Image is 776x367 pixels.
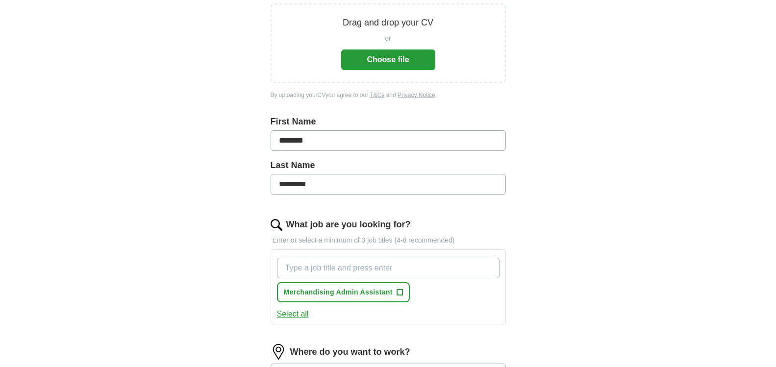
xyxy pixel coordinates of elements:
label: Last Name [271,159,506,172]
input: Type a job title and press enter [277,258,500,278]
a: Privacy Notice [398,92,435,98]
label: First Name [271,115,506,128]
button: Choose file [341,49,435,70]
button: Merchandising Admin Assistant [277,282,410,302]
label: Where do you want to work? [290,345,410,359]
button: Select all [277,308,309,320]
label: What job are you looking for? [286,218,411,231]
a: T&Cs [370,92,384,98]
img: search.png [271,219,282,231]
div: By uploading your CV you agree to our and . [271,91,506,99]
span: Merchandising Admin Assistant [284,287,393,297]
span: or [385,33,391,44]
p: Drag and drop your CV [343,16,433,29]
p: Enter or select a minimum of 3 job titles (4-8 recommended) [271,235,506,245]
img: location.png [271,344,286,360]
